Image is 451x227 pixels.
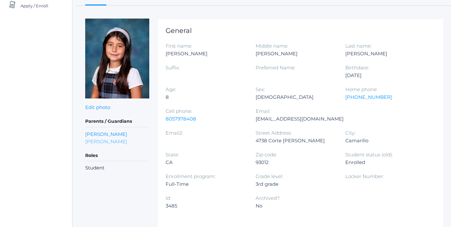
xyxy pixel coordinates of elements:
[256,65,295,71] label: Preferred Name:
[256,115,344,123] div: [EMAIL_ADDRESS][DOMAIN_NAME]
[256,86,265,92] label: Sex:
[166,130,183,136] label: Email2:
[256,50,336,58] div: [PERSON_NAME]
[85,104,110,110] a: Edit photo
[345,130,356,136] label: City:
[166,65,180,71] label: Suffix:
[85,164,149,172] li: Student
[85,130,127,138] a: [PERSON_NAME]
[256,108,270,114] label: Email:
[345,152,393,158] label: Student status (old):
[345,137,426,145] div: Camarillo
[256,195,280,201] label: Archived?:
[345,43,372,49] label: Last name:
[166,173,216,179] label: Enrollment program:
[166,93,246,101] div: 8
[256,180,336,188] div: 3rd grade
[345,173,384,179] label: Locker Number:
[85,116,149,127] h5: Parents / Guardians
[85,150,149,161] h5: Roles
[166,27,436,34] h1: General
[166,50,246,58] div: [PERSON_NAME]
[256,137,336,145] div: 4738 Corte [PERSON_NAME]
[256,152,277,158] label: Zip code:
[166,116,196,122] a: 8057978408
[256,159,336,166] div: 93012
[345,72,426,79] div: [DATE]
[345,50,426,58] div: [PERSON_NAME]
[85,138,127,145] a: [PERSON_NAME]
[166,108,192,114] label: Cell phone:
[166,195,171,201] label: Id:
[256,130,291,136] label: Street Address:
[166,180,246,188] div: Full-Time
[256,43,288,49] label: Middle name:
[256,173,283,179] label: Grade level:
[345,159,426,166] div: Enrolled
[166,152,179,158] label: State:
[166,43,192,49] label: First name:
[166,202,246,210] div: 3485
[345,94,392,100] a: [PHONE_NUMBER]
[256,93,336,101] div: [DEMOGRAPHIC_DATA]
[345,86,378,92] label: Home phone:
[166,86,176,92] label: Age:
[345,65,369,71] label: Birthdate:
[166,159,246,166] div: CA
[85,19,149,98] img: Penelope Mesick
[256,202,336,210] div: No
